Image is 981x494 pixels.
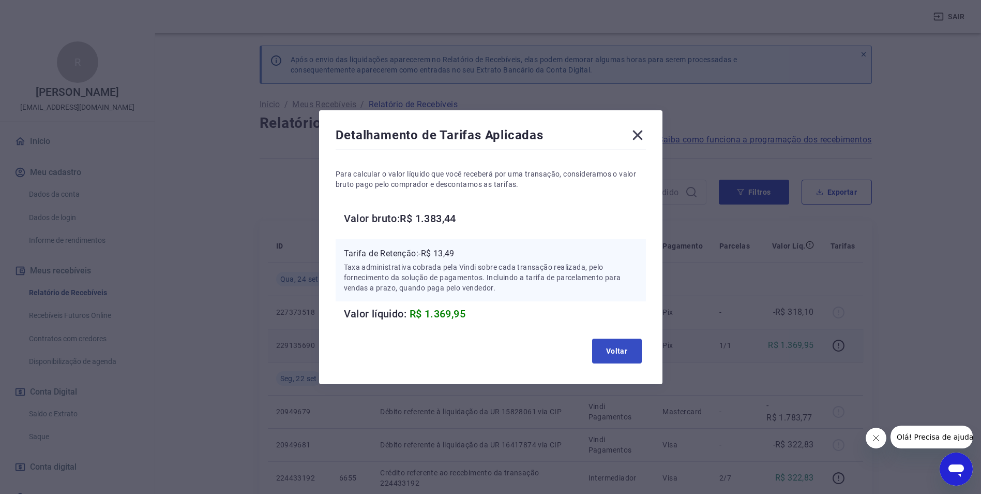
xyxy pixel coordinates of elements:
h6: Valor líquido: [344,306,646,322]
iframe: Botão para abrir a janela de mensagens [940,453,973,486]
div: Detalhamento de Tarifas Aplicadas [336,127,646,148]
iframe: Fechar mensagem [866,428,886,448]
p: Tarifa de Retenção: -R$ 13,49 [344,248,638,260]
iframe: Mensagem da empresa [891,426,973,448]
button: Voltar [592,339,642,364]
span: Olá! Precisa de ajuda? [6,7,87,16]
p: Taxa administrativa cobrada pela Vindi sobre cada transação realizada, pelo fornecimento da soluç... [344,262,638,293]
h6: Valor bruto: R$ 1.383,44 [344,210,646,227]
span: R$ 1.369,95 [410,308,465,320]
p: Para calcular o valor líquido que você receberá por uma transação, consideramos o valor bruto pag... [336,169,646,190]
